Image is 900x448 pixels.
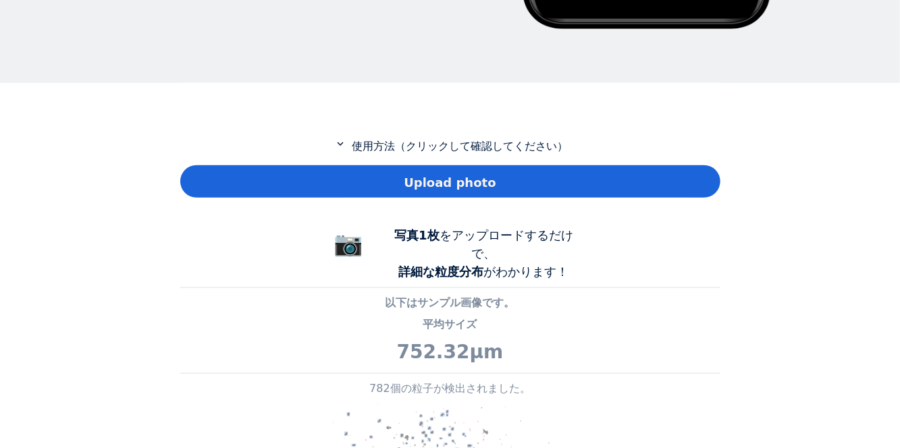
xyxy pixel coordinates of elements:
[394,228,440,242] b: 写真1枚
[180,338,720,366] p: 752.32μm
[332,138,348,150] mat-icon: expand_more
[180,381,720,397] p: 782個の粒子が検出されました。
[180,295,720,311] p: 以下はサンプル画像です。
[180,316,720,333] p: 平均サイズ
[399,264,484,279] b: 詳細な粒度分布
[334,230,364,257] span: 📷
[404,173,496,192] span: Upload photo
[180,138,720,155] p: 使用方法（クリックして確認してください）
[383,226,585,281] div: をアップロードするだけで、 がわかります！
